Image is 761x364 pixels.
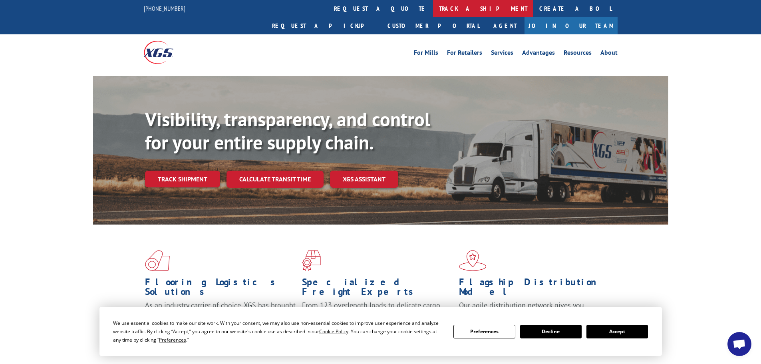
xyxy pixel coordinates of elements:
[414,50,438,58] a: For Mills
[319,328,348,335] span: Cookie Policy
[145,107,430,155] b: Visibility, transparency, and control for your entire supply chain.
[564,50,592,58] a: Resources
[113,319,444,344] div: We use essential cookies to make our site work. With your consent, we may also use non-essential ...
[99,307,662,356] div: Cookie Consent Prompt
[459,300,606,319] span: Our agile distribution network gives you nationwide inventory management on demand.
[159,336,186,343] span: Preferences
[144,4,185,12] a: [PHONE_NUMBER]
[491,50,513,58] a: Services
[600,50,618,58] a: About
[447,50,482,58] a: For Retailers
[522,50,555,58] a: Advantages
[302,250,321,271] img: xgs-icon-focused-on-flooring-red
[525,17,618,34] a: Join Our Team
[459,277,610,300] h1: Flagship Distribution Model
[145,277,296,300] h1: Flooring Logistics Solutions
[145,250,170,271] img: xgs-icon-total-supply-chain-intelligence-red
[459,250,487,271] img: xgs-icon-flagship-distribution-model-red
[727,332,751,356] div: Open chat
[227,171,324,188] a: Calculate transit time
[330,171,398,188] a: XGS ASSISTANT
[302,277,453,300] h1: Specialized Freight Experts
[520,325,582,338] button: Decline
[266,17,381,34] a: Request a pickup
[381,17,485,34] a: Customer Portal
[586,325,648,338] button: Accept
[453,325,515,338] button: Preferences
[145,300,296,329] span: As an industry carrier of choice, XGS has brought innovation and dedication to flooring logistics...
[145,171,220,187] a: Track shipment
[485,17,525,34] a: Agent
[302,300,453,336] p: From 123 overlength loads to delicate cargo, our experienced staff knows the best way to move you...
